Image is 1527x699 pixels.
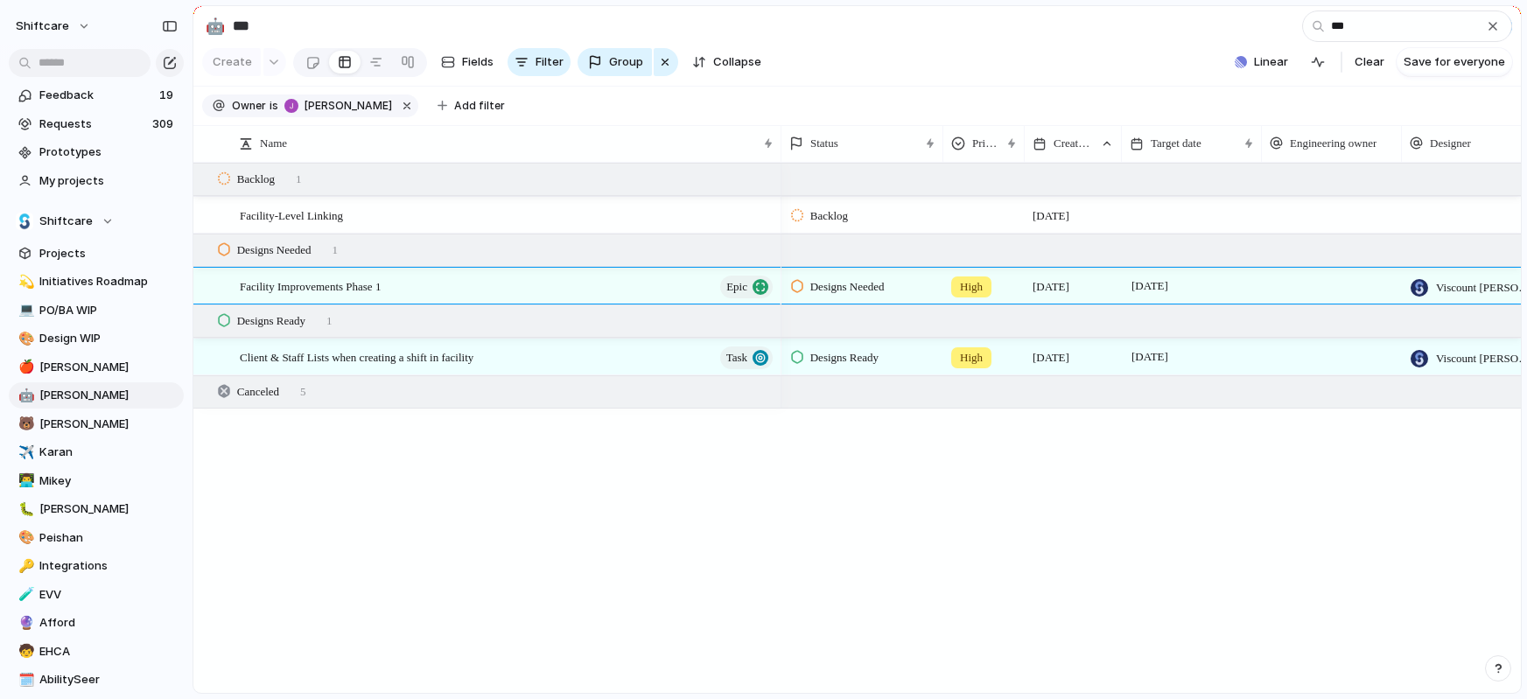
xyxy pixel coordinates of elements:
button: 🧪 [16,586,33,604]
span: 19 [159,87,177,104]
button: 🎨 [16,529,33,547]
span: Designer [1430,135,1471,152]
button: is [266,96,282,115]
div: 🎨 [18,528,31,548]
div: 🤖 [206,14,225,38]
a: Prototypes [9,139,184,165]
a: Requests309 [9,111,184,137]
a: 🤖[PERSON_NAME] [9,382,184,409]
span: AbilitySeer [39,671,178,689]
a: 🐻[PERSON_NAME] [9,411,184,437]
button: 💫 [16,273,33,290]
span: Designs Ready [237,312,305,330]
button: 🎨 [16,330,33,347]
button: 🗓️ [16,671,33,689]
span: Projects [39,245,178,262]
span: [PERSON_NAME] [39,387,178,404]
span: Facility-Level Linking [240,205,343,225]
div: 🧪 [18,584,31,605]
a: 👨‍💻Mikey [9,468,184,494]
button: 🤖 [16,387,33,404]
button: 🔮 [16,614,33,632]
a: 🍎[PERSON_NAME] [9,354,184,381]
span: Afford [39,614,178,632]
div: 💻 [18,300,31,320]
a: 🔮Afford [9,610,184,636]
span: Owner [232,98,266,114]
div: 🗓️ [18,670,31,690]
span: Fields [462,53,494,71]
a: ✈️Karan [9,439,184,465]
a: Projects [9,241,184,267]
button: Linear [1228,49,1295,75]
a: 💫Initiatives Roadmap [9,269,184,295]
span: Clear [1355,53,1384,71]
div: 💫 [18,272,31,292]
button: Filter [508,48,571,76]
span: 309 [152,115,177,133]
span: shiftcare [16,17,69,35]
div: 🧒 [18,641,31,661]
span: Design WIP [39,330,178,347]
a: 🗓️AbilitySeer [9,667,184,693]
span: Shiftcare [39,213,93,230]
span: [PERSON_NAME] [39,359,178,376]
span: Filter [536,53,564,71]
div: 🔮 [18,613,31,633]
span: Canceled [237,383,279,401]
button: 🧒 [16,643,33,661]
button: 🐛 [16,500,33,518]
button: 🔑 [16,557,33,575]
button: 🍎 [16,359,33,376]
button: Fields [434,48,501,76]
span: Name [260,135,287,152]
span: Facility Improvements Phase 1 [240,276,381,296]
span: Collapse [713,53,761,71]
span: Save for everyone [1404,53,1505,71]
div: 💻PO/BA WIP [9,297,184,324]
button: 👨‍💻 [16,472,33,490]
button: Clear [1348,48,1391,76]
div: 🐻 [18,414,31,434]
span: Requests [39,115,147,133]
span: Initiatives Roadmap [39,273,178,290]
div: 👨‍💻 [18,471,31,491]
a: 🔑Integrations [9,553,184,579]
div: 🧪EVV [9,582,184,608]
div: ✈️ [18,443,31,463]
a: 🎨Design WIP [9,325,184,352]
div: 🔑 [18,556,31,577]
span: Karan [39,444,178,461]
button: Collapse [685,48,768,76]
button: ✈️ [16,444,33,461]
span: [PERSON_NAME] [39,500,178,518]
a: Feedback19 [9,82,184,108]
span: Feedback [39,87,154,104]
div: 🤖 [18,386,31,406]
button: 🐻 [16,416,33,433]
span: Mikey [39,472,178,490]
button: shiftcare [8,12,100,40]
div: 🎨 [18,329,31,349]
a: 🐛[PERSON_NAME] [9,496,184,522]
div: 🎨Peishan [9,525,184,551]
span: 5 [300,383,306,401]
span: [PERSON_NAME] [39,416,178,433]
div: 🐛 [18,500,31,520]
button: Shiftcare [9,208,184,234]
span: Designs Needed [237,241,312,259]
div: 🧒EHCA [9,639,184,665]
span: Prototypes [39,143,178,161]
span: is [270,98,278,114]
